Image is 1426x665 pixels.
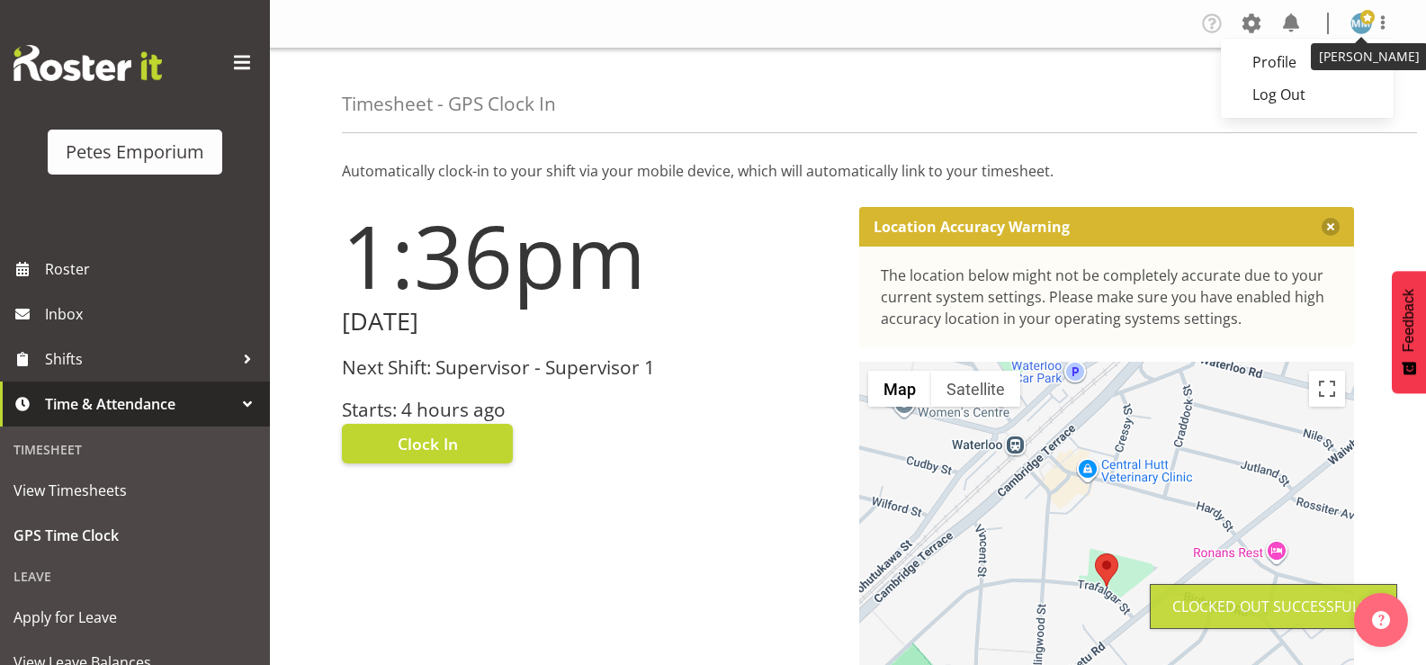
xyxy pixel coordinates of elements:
a: GPS Time Clock [4,513,265,558]
img: Rosterit website logo [13,45,162,81]
a: Log Out [1221,78,1394,111]
button: Toggle fullscreen view [1309,371,1345,407]
p: Automatically clock-in to your shift via your mobile device, which will automatically link to you... [342,160,1354,182]
p: Location Accuracy Warning [874,218,1070,236]
span: Clock In [398,432,458,455]
a: Apply for Leave [4,595,265,640]
span: Shifts [45,346,234,373]
span: View Timesheets [13,477,256,504]
div: Petes Emporium [66,139,204,166]
span: Time & Attendance [45,391,234,418]
h3: Next Shift: Supervisor - Supervisor 1 [342,357,838,378]
img: help-xxl-2.png [1372,611,1390,629]
div: The location below might not be completely accurate due to your current system settings. Please m... [881,265,1333,329]
button: Show satellite imagery [931,371,1020,407]
div: Clocked out Successfully [1172,596,1375,617]
span: Inbox [45,301,261,328]
h2: [DATE] [342,308,838,336]
span: Feedback [1401,289,1417,352]
a: View Timesheets [4,468,265,513]
a: Profile [1221,46,1394,78]
span: GPS Time Clock [13,522,256,549]
img: mandy-mosley3858.jpg [1350,13,1372,34]
h4: Timesheet - GPS Clock In [342,94,556,114]
span: Roster [45,256,261,283]
button: Show street map [868,371,931,407]
h3: Starts: 4 hours ago [342,400,838,420]
button: Clock In [342,424,513,463]
button: Feedback - Show survey [1392,271,1426,393]
button: Close message [1322,218,1340,236]
div: Timesheet [4,431,265,468]
h1: 1:36pm [342,207,838,304]
span: Apply for Leave [13,604,256,631]
div: Leave [4,558,265,595]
